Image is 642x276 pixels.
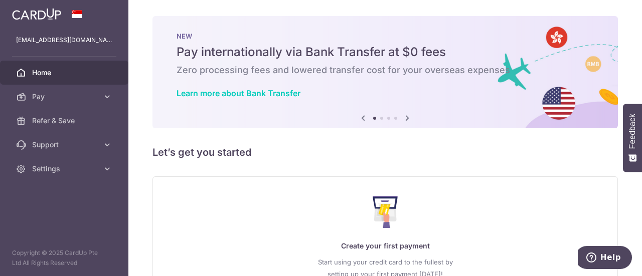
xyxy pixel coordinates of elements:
[623,104,642,172] button: Feedback - Show survey
[177,88,300,98] a: Learn more about Bank Transfer
[152,16,618,128] img: Bank transfer banner
[177,32,594,40] p: NEW
[177,44,594,60] h5: Pay internationally via Bank Transfer at $0 fees
[177,64,594,76] h6: Zero processing fees and lowered transfer cost for your overseas expenses
[32,164,98,174] span: Settings
[173,240,597,252] p: Create your first payment
[628,114,637,149] span: Feedback
[32,92,98,102] span: Pay
[16,35,112,45] p: [EMAIL_ADDRESS][DOMAIN_NAME]
[32,140,98,150] span: Support
[373,196,398,228] img: Make Payment
[32,116,98,126] span: Refer & Save
[578,246,632,271] iframe: Opens a widget where you can find more information
[32,68,98,78] span: Home
[152,144,618,160] h5: Let’s get you started
[12,8,61,20] img: CardUp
